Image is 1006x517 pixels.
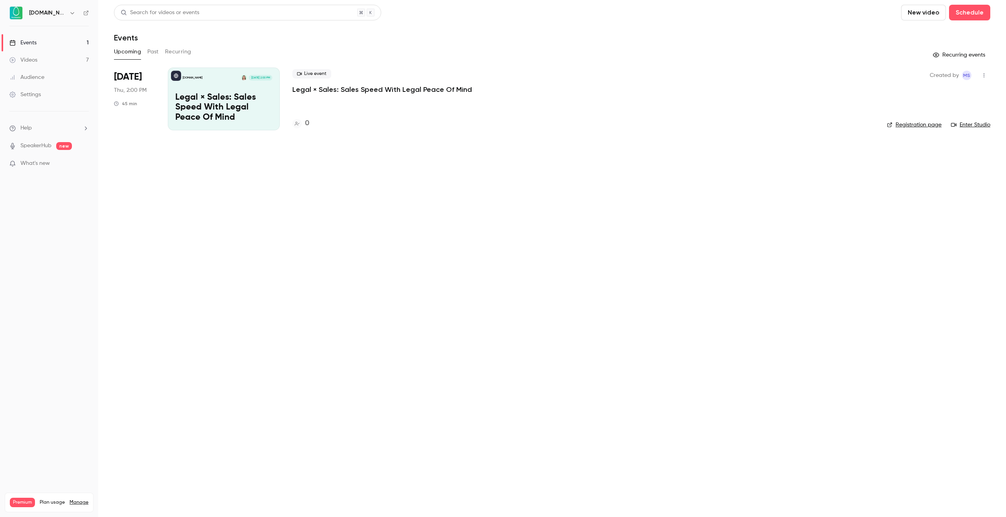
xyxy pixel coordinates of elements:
[292,69,331,79] span: Live event
[305,118,309,129] h4: 0
[79,160,89,167] iframe: Noticeable Trigger
[20,124,32,132] span: Help
[29,9,66,17] h6: [DOMAIN_NAME]
[10,498,35,507] span: Premium
[168,68,280,130] a: Legal × Sales: Sales Speed With Legal Peace Of Mind[DOMAIN_NAME]Mariana Hagström[DATE] 2:00 PMLeg...
[292,85,472,94] a: Legal × Sales: Sales Speed With Legal Peace Of Mind
[121,9,199,17] div: Search for videos or events
[114,33,138,42] h1: Events
[963,71,970,80] span: MS
[951,121,990,129] a: Enter Studio
[962,71,971,80] span: Marie Skachko
[241,75,247,80] img: Mariana Hagström
[56,142,72,150] span: new
[901,5,946,20] button: New video
[9,124,89,132] li: help-dropdown-opener
[10,7,22,19] img: Avokaado.io
[114,100,137,107] div: 45 min
[165,46,191,58] button: Recurring
[114,71,142,83] span: [DATE]
[114,86,147,94] span: Thu, 2:00 PM
[70,499,88,506] a: Manage
[20,142,51,150] a: SpeakerHub
[929,49,990,61] button: Recurring events
[147,46,159,58] button: Past
[292,118,309,129] a: 0
[249,75,272,80] span: [DATE] 2:00 PM
[949,5,990,20] button: Schedule
[114,46,141,58] button: Upcoming
[9,91,41,99] div: Settings
[887,121,942,129] a: Registration page
[9,56,37,64] div: Videos
[9,73,44,81] div: Audience
[175,93,272,123] p: Legal × Sales: Sales Speed With Legal Peace Of Mind
[9,39,37,47] div: Events
[40,499,65,506] span: Plan usage
[114,68,155,130] div: Oct 23 Thu, 2:00 PM (Europe/Tallinn)
[20,159,50,168] span: What's new
[930,71,959,80] span: Created by
[183,76,202,80] p: [DOMAIN_NAME]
